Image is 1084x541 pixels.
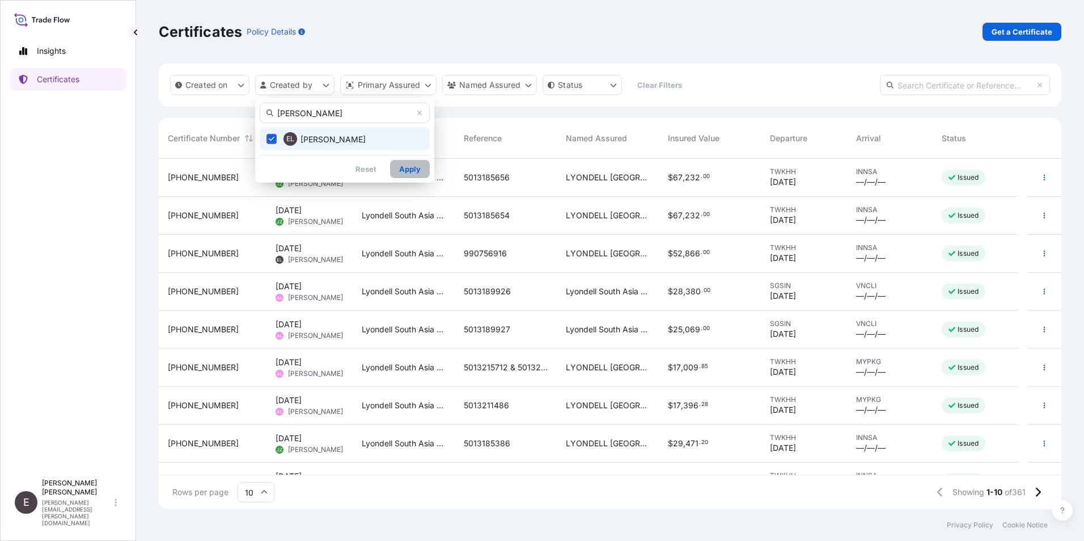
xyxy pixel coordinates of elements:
[255,98,434,183] div: createdBy Filter options
[355,163,376,175] p: Reset
[399,163,421,175] p: Apply
[300,134,366,145] span: [PERSON_NAME]
[286,133,294,145] span: EL
[260,128,430,150] div: Select Option
[346,160,386,178] button: Reset
[390,160,430,178] button: Apply
[260,103,430,123] input: Search team member
[260,128,430,150] button: EL[PERSON_NAME]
